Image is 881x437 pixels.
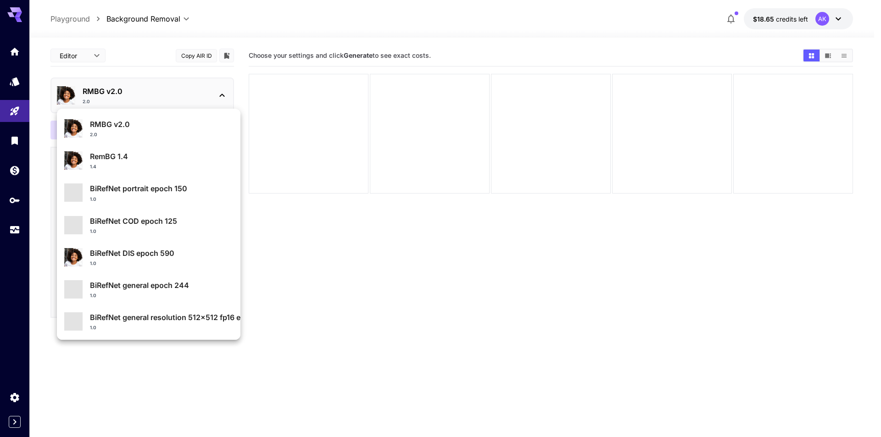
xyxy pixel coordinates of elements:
p: 1.0 [90,228,96,235]
p: BiRefNet portrait epoch 150 [90,183,233,194]
div: RMBG v2.02.0 [64,115,233,142]
p: RemBG 1.4 [90,151,233,162]
div: BiRefNet general epoch 2441.0 [64,276,233,303]
div: BiRefNet DIS epoch 5901.0 [64,244,233,271]
p: 2.0 [90,131,97,138]
p: BiRefNet COD epoch 125 [90,216,233,227]
div: RemBG 1.41.4 [64,147,233,174]
div: BiRefNet general resolution 512x512 fp16 epoch 2161.0 [64,308,233,335]
p: 1.0 [90,260,96,267]
p: 1.0 [90,324,96,331]
p: 1.4 [90,163,96,170]
div: BiRefNet portrait epoch 1501.0 [64,179,233,206]
p: BiRefNet general resolution 512x512 fp16 epoch 216 [90,312,233,323]
p: RMBG v2.0 [90,119,233,130]
p: 1.0 [90,196,96,203]
p: BiRefNet DIS epoch 590 [90,248,233,259]
p: BiRefNet general epoch 244 [90,280,233,291]
div: BiRefNet COD epoch 1251.0 [64,212,233,238]
p: 1.0 [90,292,96,299]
